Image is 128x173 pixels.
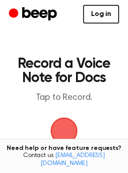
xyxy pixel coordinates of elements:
[40,153,105,167] a: [EMAIL_ADDRESS][DOMAIN_NAME]
[5,152,123,168] span: Contact us
[9,6,59,23] a: Beep
[83,5,119,24] a: Log in
[16,57,112,85] h1: Record a Voice Note for Docs
[16,92,112,103] p: Tap to Record.
[51,118,77,144] button: Beep Logo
